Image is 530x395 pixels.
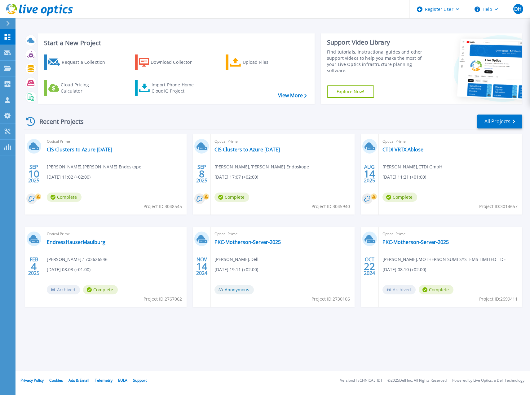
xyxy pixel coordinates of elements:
div: Find tutorials, instructional guides and other support videos to help you make the most of your L... [327,49,429,74]
span: [PERSON_NAME] , 1703626546 [47,256,108,263]
div: Support Video Library [327,38,429,46]
span: Complete [83,285,118,294]
span: 14 [364,171,375,176]
span: [PERSON_NAME] , [PERSON_NAME] Endoskope [214,163,309,170]
span: 10 [28,171,39,176]
a: Cookies [49,378,63,383]
span: 22 [364,264,375,269]
span: [PERSON_NAME] , [PERSON_NAME] Endoskope [47,163,141,170]
a: Telemetry [95,378,113,383]
a: Privacy Policy [20,378,44,383]
div: Cloud Pricing Calculator [61,82,110,94]
span: Project ID: 2767062 [144,296,182,302]
span: [PERSON_NAME] , MOTHERSON SUMI SYSTEMS LIMITED - DE [382,256,506,263]
span: Optical Prime [382,138,519,145]
span: Optical Prime [47,231,183,237]
a: All Projects [477,115,522,128]
span: [DATE] 11:21 (+01:00) [382,174,426,180]
div: Import Phone Home CloudIQ Project [152,82,200,94]
span: Archived [382,285,416,294]
div: OCT 2024 [364,255,375,278]
a: EULA [118,378,127,383]
span: [DATE] 19:11 (+02:00) [214,266,258,273]
span: 8 [199,171,205,176]
a: CIS Clusters to Azure [DATE] [47,146,112,153]
span: 14 [196,264,207,269]
li: © 2025 Dell Inc. All Rights Reserved [387,379,447,383]
span: [DATE] 11:02 (+02:00) [47,174,91,180]
a: Ads & Email [68,378,89,383]
span: 4 [31,264,37,269]
span: Anonymous [214,285,254,294]
span: Complete [214,193,249,202]
li: Powered by Live Optics, a Dell Technology [452,379,524,383]
span: Complete [382,193,417,202]
div: Upload Files [243,56,292,68]
a: Request a Collection [44,54,113,70]
div: Recent Projects [24,114,92,129]
span: [DATE] 17:07 (+02:00) [214,174,258,180]
span: Archived [47,285,80,294]
span: Project ID: 3045940 [311,203,350,210]
span: DH [514,7,522,11]
a: PKC-Motherson-Server-2025 [382,239,449,245]
div: Download Collector [151,56,200,68]
a: Support [133,378,147,383]
div: SEP 2025 [196,163,208,185]
span: Complete [47,193,82,202]
span: Project ID: 2730106 [311,296,350,302]
div: Request a Collection [62,56,111,68]
span: [PERSON_NAME] , CTDI GmbH [382,163,442,170]
span: Optical Prime [47,138,183,145]
span: Project ID: 3014657 [479,203,518,210]
span: Project ID: 3048545 [144,203,182,210]
span: Optical Prime [214,231,351,237]
span: Optical Prime [214,138,351,145]
a: Explore Now! [327,85,374,98]
span: Project ID: 2699411 [479,296,518,302]
a: Download Collector [135,54,204,70]
span: Complete [419,285,453,294]
span: [DATE] 08:03 (+01:00) [47,266,91,273]
div: NOV 2024 [196,255,208,278]
a: CTDI VRTX Ablöse [382,146,423,153]
div: SEP 2025 [28,163,40,185]
a: Upload Files [226,54,295,70]
a: PKC-Motherson-Server-2025 [214,239,281,245]
span: Optical Prime [382,231,519,237]
a: Cloud Pricing Calculator [44,80,113,96]
span: [DATE] 08:10 (+02:00) [382,266,426,273]
li: Version: [TECHNICAL_ID] [340,379,382,383]
div: AUG 2025 [364,163,375,185]
h3: Start a New Project [44,40,307,46]
div: FEB 2025 [28,255,40,278]
span: [PERSON_NAME] , Dell [214,256,258,263]
a: View More [278,93,307,98]
a: EndressHauserMaulburg [47,239,105,245]
a: CIS Clusters to Azure [DATE] [214,146,280,153]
